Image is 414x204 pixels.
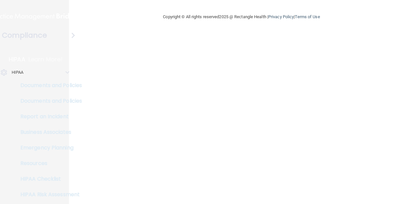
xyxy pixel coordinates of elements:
[4,145,93,151] p: Emergency Planning
[4,113,93,120] p: Report an Incident
[4,160,93,167] p: Resources
[29,56,63,63] p: Learn More!
[4,176,93,182] p: HIPAA Checklist
[2,31,47,40] h4: Compliance
[295,14,320,19] a: Terms of Use
[4,82,93,89] p: Documents and Policies
[4,98,93,104] p: Documents and Policies
[268,14,294,19] a: Privacy Policy
[123,6,360,27] div: Copyright © All rights reserved 2025 @ Rectangle Health | |
[4,191,93,198] p: HIPAA Risk Assessment
[9,56,25,63] p: HIPAA
[12,69,24,76] p: HIPAA
[4,129,93,135] p: Business Associates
